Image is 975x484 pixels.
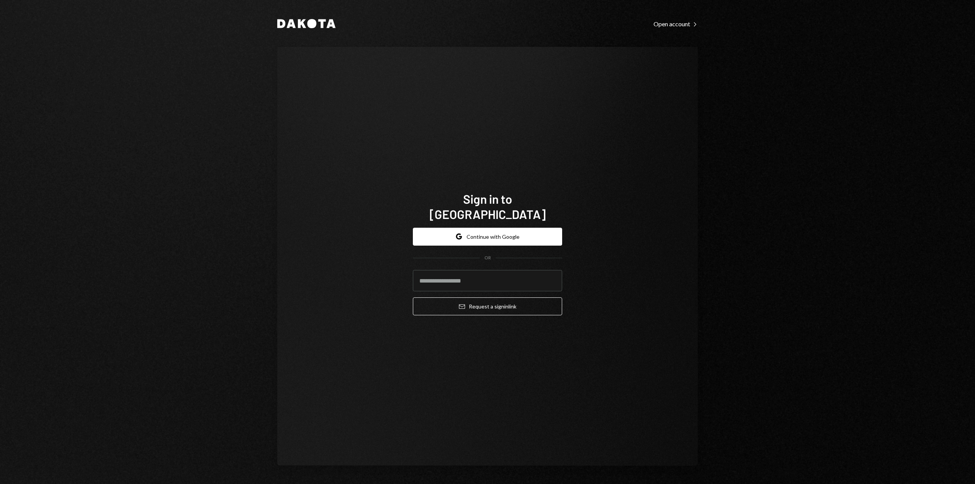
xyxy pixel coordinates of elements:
[413,228,562,246] button: Continue with Google
[413,191,562,222] h1: Sign in to [GEOGRAPHIC_DATA]
[484,255,491,261] div: OR
[654,20,698,28] div: Open account
[654,19,698,28] a: Open account
[413,297,562,315] button: Request a signinlink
